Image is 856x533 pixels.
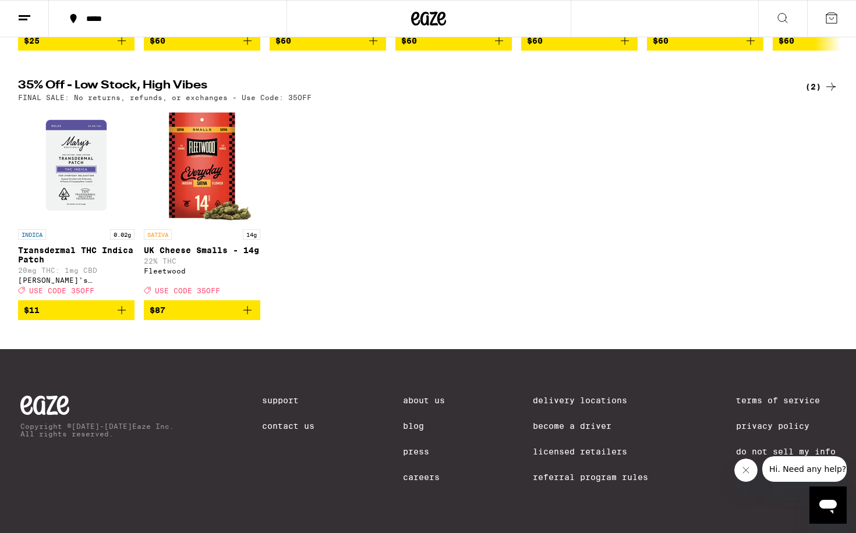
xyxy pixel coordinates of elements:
p: FINAL SALE: No returns, refunds, or exchanges - Use Code: 35OFF [18,94,312,101]
p: 14g [243,229,260,240]
button: Add to bag [521,31,638,51]
a: About Us [403,396,445,405]
span: $60 [527,36,543,45]
a: Do Not Sell My Info [736,447,836,456]
a: Support [262,396,314,405]
span: USE CODE 35OFF [29,287,94,294]
a: Open page for UK Cheese Smalls - 14g from Fleetwood [144,107,260,300]
img: Fleetwood - UK Cheese Smalls - 14g [144,107,260,223]
iframe: Button to launch messaging window [809,486,847,524]
p: SATIVA [144,229,172,240]
iframe: Close message [734,459,758,482]
button: Add to bag [144,300,260,320]
button: Add to bag [18,300,135,320]
span: $25 [24,36,40,45]
p: Transdermal THC Indica Patch [18,246,135,264]
a: Privacy Policy [736,421,836,431]
a: Open page for Transdermal THC Indica Patch from Mary's Medicinals [18,107,135,300]
p: 20mg THC: 1mg CBD [18,266,135,274]
span: $60 [653,36,668,45]
button: Add to bag [270,31,386,51]
button: Add to bag [647,31,763,51]
p: 0.02g [110,229,135,240]
iframe: Message from company [762,456,847,482]
span: $60 [401,36,417,45]
button: Add to bag [395,31,512,51]
button: Add to bag [18,31,135,51]
span: $87 [150,305,165,315]
span: $60 [150,36,165,45]
a: Press [403,447,445,456]
p: Copyright © [DATE]-[DATE] Eaze Inc. All rights reserved. [20,422,174,438]
p: UK Cheese Smalls - 14g [144,246,260,255]
a: Contact Us [262,421,314,431]
img: Mary's Medicinals - Transdermal THC Indica Patch [18,107,135,223]
a: Become a Driver [533,421,648,431]
span: $60 [275,36,291,45]
div: Fleetwood [144,267,260,275]
a: Licensed Retailers [533,447,648,456]
a: Careers [403,472,445,482]
a: (2) [805,80,838,94]
a: Blog [403,421,445,431]
h2: 35% Off - Low Stock, High Vibes [18,80,781,94]
button: Add to bag [144,31,260,51]
p: INDICA [18,229,46,240]
span: USE CODE 35OFF [155,287,220,294]
a: Terms of Service [736,396,836,405]
a: Referral Program Rules [533,472,648,482]
p: 22% THC [144,257,260,265]
a: Delivery Locations [533,396,648,405]
span: $11 [24,305,40,315]
div: [PERSON_NAME]'s Medicinals [18,276,135,284]
span: $60 [779,36,794,45]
